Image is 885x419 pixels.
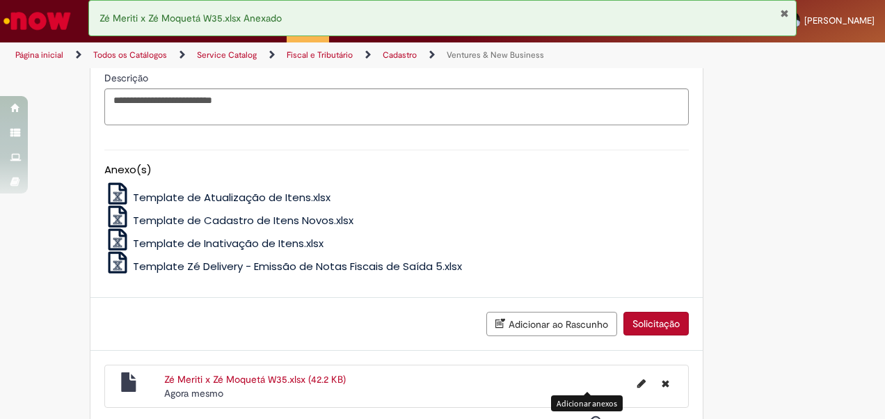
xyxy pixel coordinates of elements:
[10,42,580,68] ul: Trilhas de página
[164,373,346,386] a: Zé Meriti x Zé Moquetá W35.xlsx (42.2 KB)
[99,12,282,24] span: Zé Meriti x Zé Moquetá W35.xlsx Anexado
[104,236,324,251] a: Template de Inativação de Itens.xlsx
[104,164,689,176] h5: Anexo(s)
[133,213,353,228] span: Template de Cadastro de Itens Novos.xlsx
[447,49,544,61] a: Ventures & New Business
[551,395,623,411] div: Adicionar anexos
[383,49,417,61] a: Cadastro
[133,236,324,251] span: Template de Inativação de Itens.xlsx
[164,387,223,400] time: 01/09/2025 08:43:04
[287,49,353,61] a: Fiscal e Tributário
[629,372,654,395] button: Editar nome de arquivo Zé Meriti x Zé Moquetá W35.xlsx
[93,49,167,61] a: Todos os Catálogos
[104,88,689,125] textarea: Descrição
[486,312,617,336] button: Adicionar ao Rascunho
[1,7,73,35] img: ServiceNow
[104,213,354,228] a: Template de Cadastro de Itens Novos.xlsx
[133,259,462,274] span: Template Zé Delivery - Emissão de Notas Fiscais de Saída 5.xlsx
[197,49,257,61] a: Service Catalog
[104,190,331,205] a: Template de Atualização de Itens.xlsx
[15,49,63,61] a: Página inicial
[804,15,875,26] span: [PERSON_NAME]
[623,312,689,335] button: Solicitação
[780,8,789,19] button: Fechar Notificação
[104,72,151,84] span: Descrição
[104,259,463,274] a: Template Zé Delivery - Emissão de Notas Fiscais de Saída 5.xlsx
[133,190,330,205] span: Template de Atualização de Itens.xlsx
[164,387,223,400] span: Agora mesmo
[653,372,678,395] button: Excluir Zé Meriti x Zé Moquetá W35.xlsx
